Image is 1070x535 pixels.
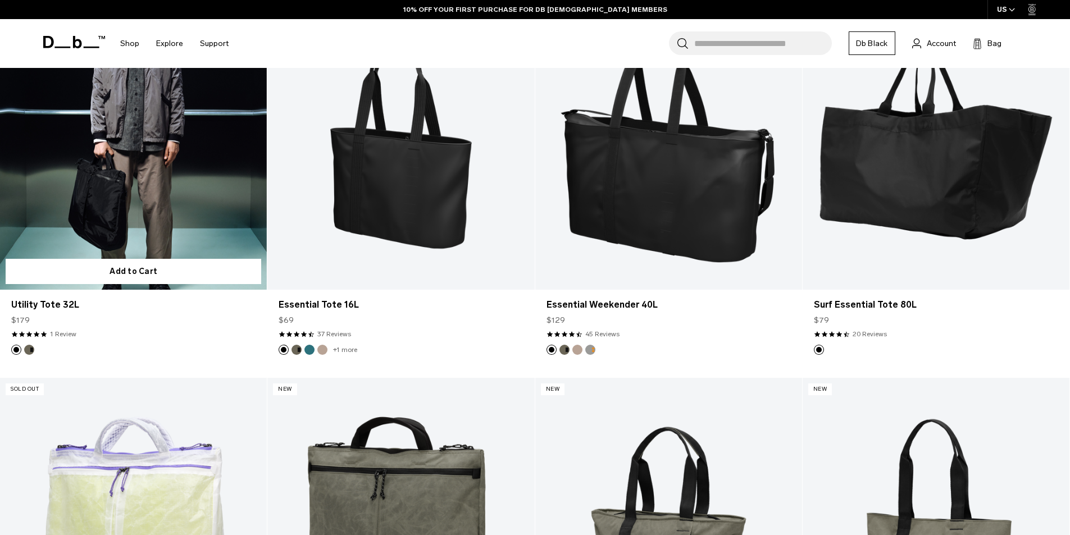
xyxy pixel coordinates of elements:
[24,345,34,355] button: Forest Green
[585,329,620,339] a: 45 reviews
[11,314,30,326] span: $179
[541,383,565,395] p: New
[50,329,76,339] a: 1 reviews
[120,24,139,63] a: Shop
[547,314,565,326] span: $129
[11,345,21,355] button: Black Out
[547,345,557,355] button: Black Out
[333,346,357,354] a: +1 more
[156,24,183,63] a: Explore
[317,329,351,339] a: 37 reviews
[317,345,327,355] button: Fogbow Beige
[11,298,256,312] a: Utility Tote 32L
[547,298,791,312] a: Essential Weekender 40L
[927,38,956,49] span: Account
[279,298,523,312] a: Essential Tote 16L
[585,345,595,355] button: Sand Grey
[987,38,1001,49] span: Bag
[292,345,302,355] button: Forest Green
[814,314,829,326] span: $79
[814,345,824,355] button: Black Out
[973,36,1001,50] button: Bag
[559,345,570,355] button: Forest Green
[279,314,294,326] span: $69
[200,24,229,63] a: Support
[304,345,315,355] button: Midnight Teal
[849,31,895,55] a: Db Black
[273,383,297,395] p: New
[403,4,667,15] a: 10% OFF YOUR FIRST PURCHASE FOR DB [DEMOGRAPHIC_DATA] MEMBERS
[912,36,956,50] a: Account
[814,298,1058,312] a: Surf Essential Tote 80L
[808,383,832,395] p: New
[572,345,582,355] button: Fogbow Beige
[853,329,887,339] a: 20 reviews
[279,345,289,355] button: Black Out
[6,259,261,284] button: Add to Cart
[112,19,237,68] nav: Main Navigation
[6,383,44,395] p: Sold Out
